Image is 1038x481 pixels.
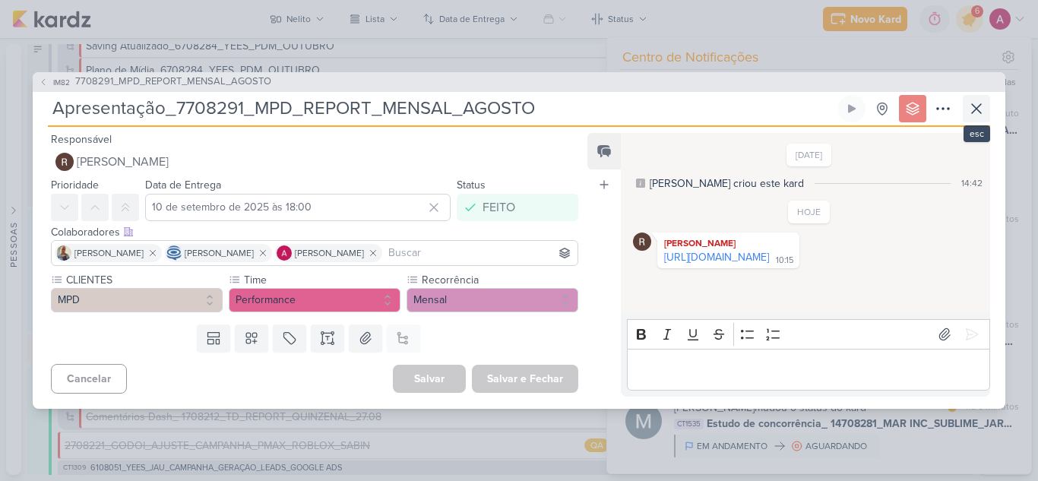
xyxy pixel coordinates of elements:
input: Kard Sem Título [48,95,835,122]
img: Alessandra Gomes [277,245,292,261]
button: MPD [51,288,223,312]
img: Rafael Dornelles [633,233,651,251]
span: 7708291_MPD_REPORT_MENSAL_AGOSTO [75,74,271,90]
label: Data de Entrega [145,179,221,191]
div: Colaboradores [51,224,578,240]
div: Editor toolbar [627,319,990,349]
span: IM82 [51,77,72,88]
img: Rafael Dornelles [55,153,74,171]
button: Cancelar [51,364,127,394]
button: Mensal [407,288,578,312]
label: Status [457,179,486,191]
label: Recorrência [420,272,578,288]
button: FEITO [457,194,578,221]
span: [PERSON_NAME] [185,246,254,260]
span: [PERSON_NAME] [74,246,144,260]
img: Caroline Traven De Andrade [166,245,182,261]
button: IM82 7708291_MPD_REPORT_MENSAL_AGOSTO [39,74,271,90]
label: Time [242,272,400,288]
button: Performance [229,288,400,312]
div: Ligar relógio [846,103,858,115]
div: Editor editing area: main [627,349,990,391]
span: [PERSON_NAME] [77,153,169,171]
div: 10:15 [776,255,793,267]
div: FEITO [483,198,515,217]
a: [URL][DOMAIN_NAME] [664,251,769,264]
div: [PERSON_NAME] [660,236,796,251]
div: esc [964,125,990,142]
label: Responsável [51,133,112,146]
div: [PERSON_NAME] criou este kard [650,176,804,191]
input: Buscar [385,244,574,262]
input: Select a date [145,194,451,221]
label: CLIENTES [65,272,223,288]
img: Iara Santos [56,245,71,261]
div: 14:42 [961,176,983,190]
button: [PERSON_NAME] [51,148,578,176]
label: Prioridade [51,179,99,191]
span: [PERSON_NAME] [295,246,364,260]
